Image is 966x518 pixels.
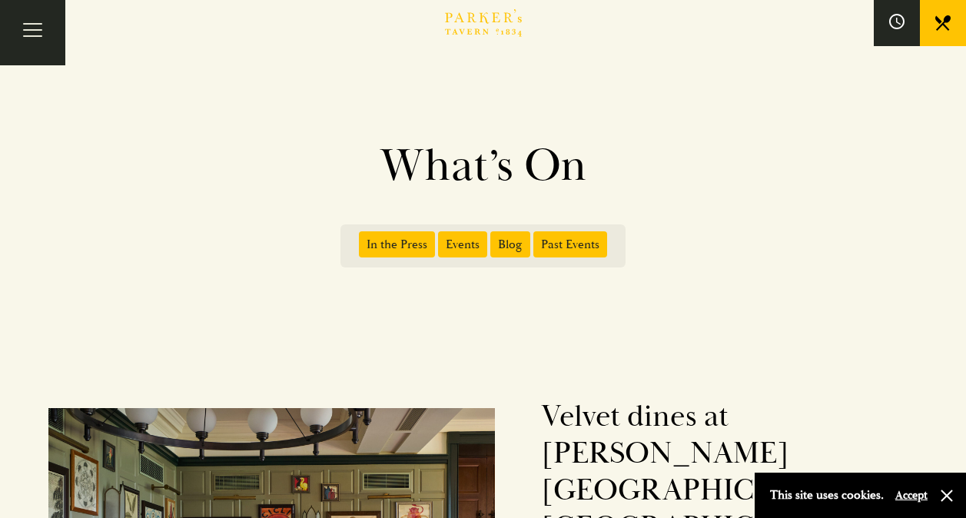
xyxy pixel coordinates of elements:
span: Events [438,231,487,257]
p: This site uses cookies. [770,484,884,506]
button: Close and accept [939,488,954,503]
h1: What’s On [45,138,921,194]
span: Past Events [533,231,607,257]
button: Accept [895,488,928,503]
span: In the Press [359,231,435,257]
span: Blog [490,231,530,257]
